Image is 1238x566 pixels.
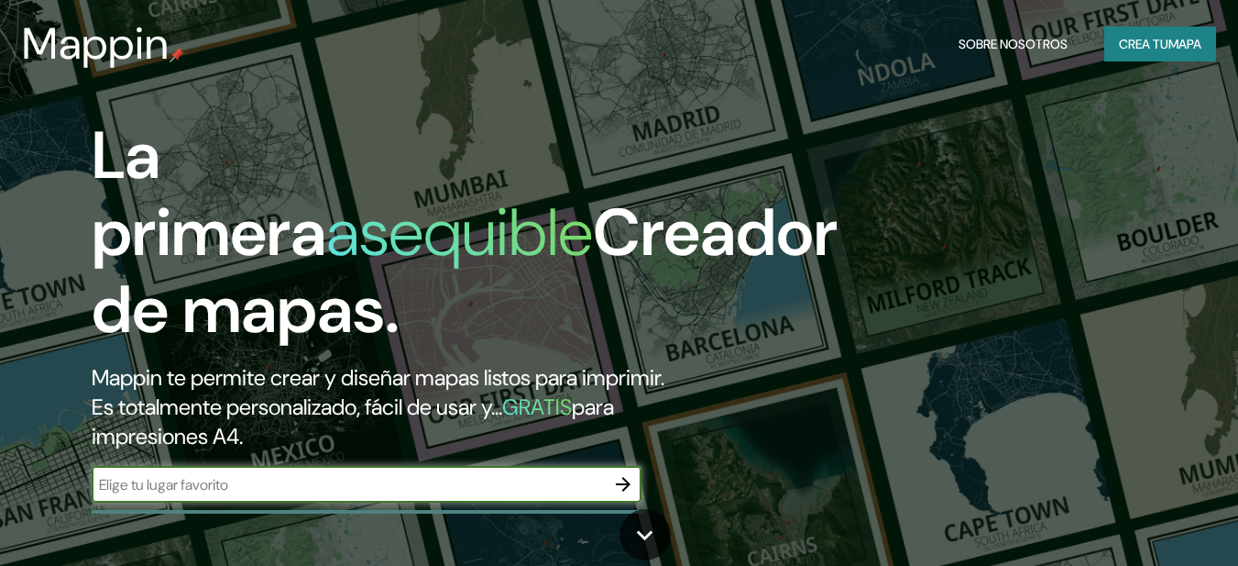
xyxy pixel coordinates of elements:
[22,15,170,72] font: Mappin
[92,113,326,275] font: La primera
[1168,36,1201,52] font: mapa
[1104,27,1216,61] button: Crea tumapa
[326,190,593,275] font: asequible
[92,363,664,392] font: Mappin te permite crear y diseñar mapas listos para imprimir.
[959,36,1068,52] font: Sobre nosotros
[170,48,184,62] img: pin de mapeo
[92,474,605,495] input: Elige tu lugar favorito
[92,393,614,450] font: para impresiones A4.
[92,393,502,421] font: Es totalmente personalizado, fácil de usar y...
[951,27,1075,61] button: Sobre nosotros
[502,393,572,421] font: GRATIS
[1119,36,1168,52] font: Crea tu
[92,190,838,352] font: Creador de mapas.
